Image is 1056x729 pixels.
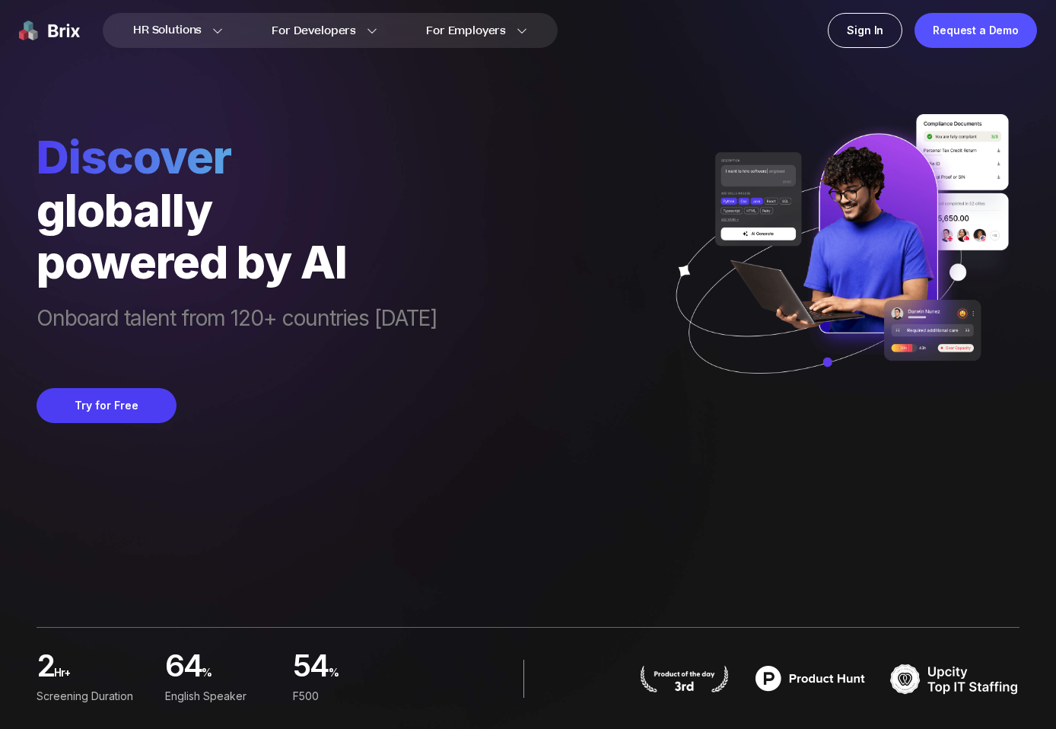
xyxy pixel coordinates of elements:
span: 2 [37,652,54,685]
span: Discover [37,129,437,184]
span: % [202,661,281,693]
img: product hunt badge [746,660,875,698]
span: HR Solutions [133,18,202,43]
span: For Developers [272,23,356,39]
span: 64 [165,652,202,685]
span: hr+ [54,661,152,693]
span: 54 [293,652,329,685]
span: For Employers [426,23,506,39]
div: F500 [293,688,409,705]
div: globally [37,184,437,236]
img: ai generate [657,114,1019,406]
div: powered by AI [37,236,437,288]
div: Screening duration [37,688,153,705]
a: Request a Demo [914,13,1037,48]
span: % [329,661,409,693]
a: Sign In [828,13,902,48]
div: English Speaker [165,688,281,705]
span: Onboard talent from 120+ countries [DATE] [37,306,437,358]
img: TOP IT STAFFING [890,660,1019,698]
button: Try for Free [37,388,177,423]
img: product hunt badge [638,665,730,692]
